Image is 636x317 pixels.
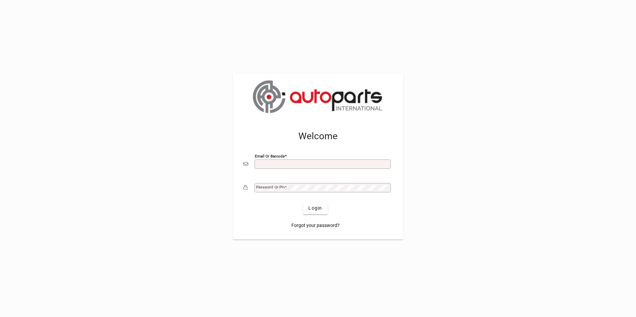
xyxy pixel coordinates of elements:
span: Forgot your password? [291,222,340,229]
h2: Welcome [243,131,393,142]
a: Forgot your password? [289,220,342,232]
span: Login [308,205,322,212]
mat-label: Password or Pin [256,185,285,189]
mat-label: Email or Barcode [255,154,285,158]
button: Login [303,202,327,214]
